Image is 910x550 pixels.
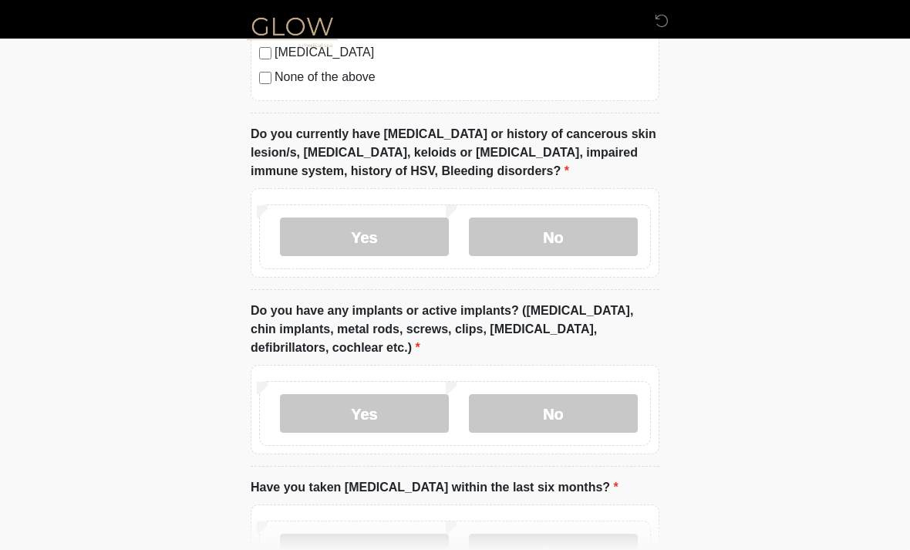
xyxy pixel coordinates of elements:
[251,302,659,357] label: Do you have any implants or active implants? ([MEDICAL_DATA], chin implants, metal rods, screws, ...
[280,394,449,433] label: Yes
[469,394,638,433] label: No
[275,68,651,86] label: None of the above
[280,218,449,256] label: Yes
[251,478,618,497] label: Have you taken [MEDICAL_DATA] within the last six months?
[259,72,271,84] input: None of the above
[469,218,638,256] label: No
[235,12,349,51] img: Glow Medical Spa Logo
[251,125,659,181] label: Do you currently have [MEDICAL_DATA] or history of cancerous skin lesion/s, [MEDICAL_DATA], keloi...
